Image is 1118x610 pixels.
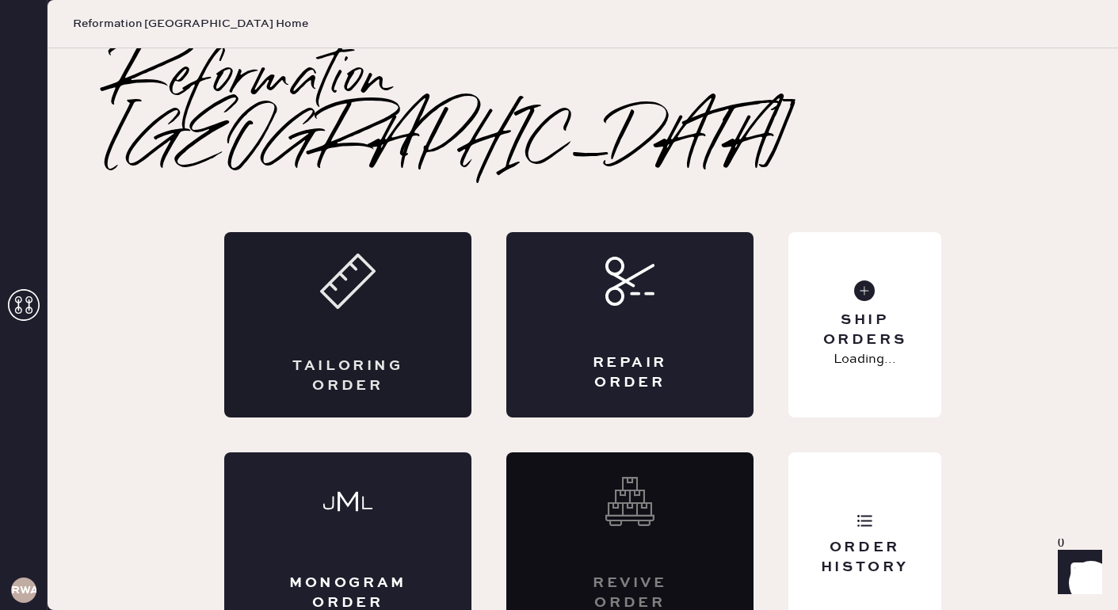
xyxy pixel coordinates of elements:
[801,311,929,350] div: Ship Orders
[834,350,896,369] p: Loading...
[111,48,1055,175] h2: Reformation [GEOGRAPHIC_DATA]
[73,16,308,32] span: Reformation [GEOGRAPHIC_DATA] Home
[11,585,36,596] h3: RWA
[288,356,408,396] div: Tailoring Order
[570,353,690,393] div: Repair Order
[801,538,929,578] div: Order History
[1043,539,1111,607] iframe: Front Chat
